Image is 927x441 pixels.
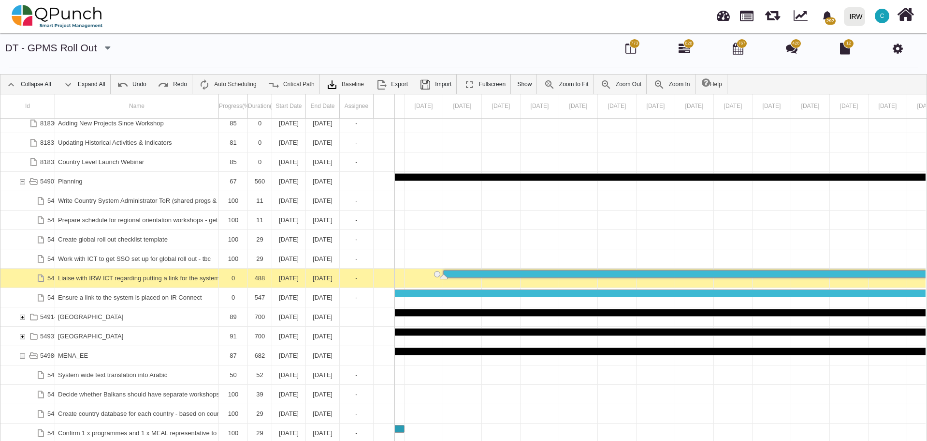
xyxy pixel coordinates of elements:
div: - [340,249,374,268]
div: 28-03-2024 [306,385,340,404]
div: [DATE] [309,172,336,191]
div: - [340,404,374,423]
a: Zoom Out [595,75,646,94]
div: 08 May 2024 [714,94,753,118]
a: Critical Path [263,75,319,94]
div: 547 [248,288,272,307]
div: Create global roll out checklist template [55,230,219,249]
div: 0 [222,288,245,307]
div: Liaise with IRW ICT regarding putting a link for the system in My Apps [58,269,216,288]
div: 0 [251,152,269,171]
i: Punch Discussion [786,43,797,54]
a: IRW [840,0,869,32]
div: 85 [222,152,245,171]
div: 01-03-2024 [272,249,306,268]
div: 01-02-2024 [272,307,306,326]
div: 03 May 2024 [521,94,559,118]
div: 10-08-2025 [272,365,306,384]
div: - [343,133,370,152]
a: Zoom to Fit [539,75,594,94]
div: Ensure a link to the system is placed on IR Connect [55,288,219,307]
div: Task: Create country database for each country - based on country template database Start date: 0... [0,404,394,424]
div: Task: Decide whether Balkans should have separate workshops or ok to be included with MENA countr... [0,385,394,404]
div: - [340,230,374,249]
div: 100 [222,191,245,210]
div: 29 [248,249,272,268]
div: 54989 [0,404,55,423]
div: 81831 [40,133,52,152]
div: 29-03-2024 [306,230,340,249]
div: System wide text translation into Arabic [58,365,216,384]
div: [DATE] [309,211,336,229]
div: Adding New Projects Since Workshop [58,114,216,133]
div: 29-03-2024 [306,249,340,268]
img: ic_auto_scheduling_24.ade0d5b.png [199,79,210,91]
div: [DATE] [275,191,303,210]
div: 06 May 2024 [637,94,675,118]
div: East Africa [55,307,219,326]
a: DT - GPMS Roll out [5,42,97,53]
div: [DATE] [309,191,336,210]
img: klXqkY5+JZAPre7YVMJ69SE9vgHW7RkaA9STpDBCRd8F60lk8AdY5g6cgTfGkm3cV0d3FrcCHw7UyPBLKa18SAFZQOCAmAAAA... [326,79,338,91]
div: 54910 [47,230,52,249]
div: [DATE] [309,249,336,268]
div: 100 [219,191,248,210]
div: 54911 [0,249,55,268]
div: - [343,249,370,268]
div: 54937 [40,327,52,346]
div: [GEOGRAPHIC_DATA] [58,307,216,326]
div: 87 [219,346,248,365]
div: 87 [222,346,245,365]
div: 31-12-2025 [306,327,340,346]
div: 100 [219,249,248,268]
div: 54912 [47,269,52,288]
div: 50 [219,365,248,384]
div: [DATE] [275,230,303,249]
div: [DATE] [275,133,303,152]
a: Zoom In [649,75,695,94]
div: 19-02-2024 [272,346,306,365]
div: 547 [251,288,269,307]
div: 54986 [0,346,55,365]
div: [GEOGRAPHIC_DATA] [58,327,216,346]
div: 07 May 2024 [675,94,714,118]
div: - [343,230,370,249]
div: 11 [251,191,269,210]
span: C [880,13,884,19]
div: 54987 [47,365,52,384]
a: Expand All [58,75,110,94]
div: 19-02-2024 [272,191,306,210]
span: 12 [846,40,851,47]
div: [DATE] [275,365,303,384]
div: 50 [222,365,245,384]
a: Redo [153,75,192,94]
div: 89 [222,307,245,326]
div: 0 [219,288,248,307]
div: 54913 [47,288,52,307]
div: [DATE] [309,327,336,346]
div: [DATE] [275,114,303,133]
div: Task: Prepare schedule for regional orientation workshops - get HoR and senior management approva... [0,211,394,230]
div: 19-02-2024 [272,172,306,191]
div: Updating Historical Activities & Indicators [58,133,216,152]
div: West Africa [55,327,219,346]
img: ic_redo_24.f94b082.png [158,79,169,91]
div: [DATE] [275,172,303,191]
div: 81830 [40,114,52,133]
div: - [343,114,370,133]
div: 54908 [0,191,55,210]
div: - [343,211,370,229]
div: 29 [248,230,272,249]
div: 54914 [0,307,55,326]
img: ic_zoom_to_fit_24.130db0b.png [544,79,555,91]
div: [DATE] [275,307,303,326]
div: 30-09-2025 [306,365,340,384]
span: 828 [685,40,692,47]
div: Task: Liaise with IRW ICT regarding putting a link for the system in My Apps Start date: 01-05-20... [0,269,394,288]
div: 100 [222,211,245,229]
img: ic_zoom_in.48fceee.png [653,79,665,91]
div: 0 [251,133,269,152]
div: 30-06-2025 [272,114,306,133]
div: [DATE] [275,249,303,268]
div: 03-03-2024 [272,288,306,307]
